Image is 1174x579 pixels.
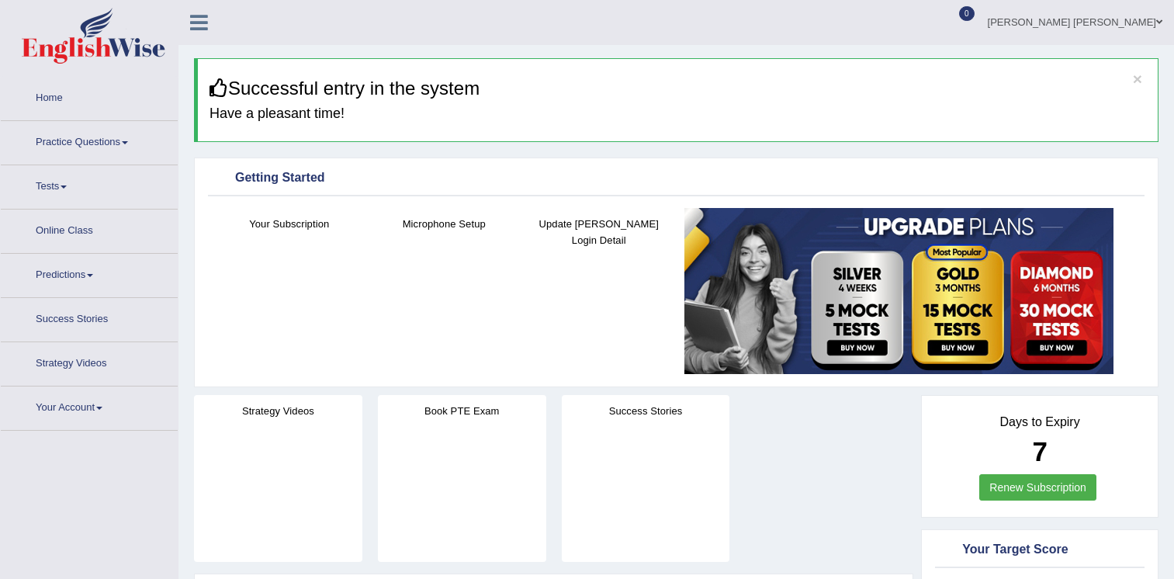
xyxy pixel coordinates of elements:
[979,474,1096,501] a: Renew Subscription
[1,210,178,248] a: Online Class
[1,387,178,425] a: Your Account
[529,216,669,248] h4: Update [PERSON_NAME] Login Detail
[220,216,359,232] h4: Your Subscription
[210,106,1146,122] h4: Have a pleasant time!
[1133,71,1142,87] button: ×
[1,121,178,160] a: Practice Questions
[1,298,178,337] a: Success Stories
[939,415,1141,429] h4: Days to Expiry
[1,342,178,381] a: Strategy Videos
[194,403,362,419] h4: Strategy Videos
[959,6,975,21] span: 0
[378,403,546,419] h4: Book PTE Exam
[210,78,1146,99] h3: Successful entry in the system
[1,254,178,293] a: Predictions
[1,77,178,116] a: Home
[939,539,1141,562] div: Your Target Score
[684,208,1113,374] img: small5.jpg
[375,216,514,232] h4: Microphone Setup
[1032,436,1047,466] b: 7
[562,403,730,419] h4: Success Stories
[1,165,178,204] a: Tests
[212,167,1141,190] div: Getting Started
